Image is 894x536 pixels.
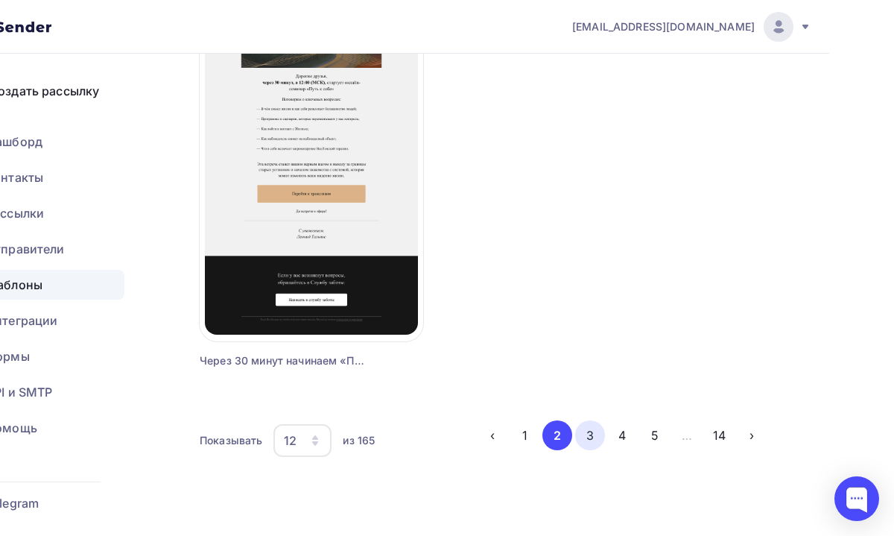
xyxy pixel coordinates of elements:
[510,420,540,450] button: Go to page 1
[572,12,811,42] a: [EMAIL_ADDRESS][DOMAIN_NAME]
[640,420,670,450] button: Go to page 5
[273,423,332,458] button: 12
[343,433,375,448] div: из 165
[705,420,735,450] button: Go to page 14
[200,433,262,448] div: Показывать
[478,420,507,450] button: Go to previous page
[478,420,767,450] ul: Pagination
[607,420,637,450] button: Go to page 4
[572,19,755,34] span: [EMAIL_ADDRESS][DOMAIN_NAME]
[737,420,767,450] button: Go to next page
[284,432,297,450] div: 12
[200,353,367,368] div: Через 30 минут начинаем «Путь к себе»
[575,420,605,450] button: Go to page 3
[542,420,572,450] button: Go to page 2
